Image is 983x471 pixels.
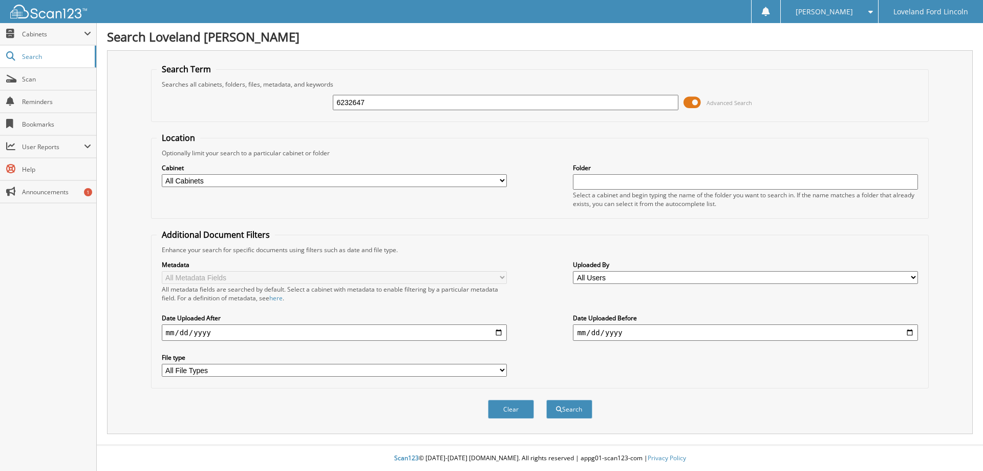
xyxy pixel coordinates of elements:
div: All metadata fields are searched by default. Select a cabinet with metadata to enable filtering b... [162,285,507,302]
span: Help [22,165,91,174]
div: Select a cabinet and begin typing the name of the folder you want to search in. If the name match... [573,191,918,208]
div: Searches all cabinets, folders, files, metadata, and keywords [157,80,924,89]
span: Cabinets [22,30,84,38]
label: Folder [573,163,918,172]
button: Search [546,400,592,419]
img: scan123-logo-white.svg [10,5,87,18]
label: Date Uploaded After [162,314,507,322]
span: Search [22,52,90,61]
span: Scan [22,75,91,84]
label: File type [162,353,507,362]
label: Uploaded By [573,260,918,269]
label: Cabinet [162,163,507,172]
a: Privacy Policy [648,454,686,462]
input: end [573,324,918,341]
h1: Search Loveland [PERSON_NAME] [107,28,973,45]
span: Scan123 [394,454,419,462]
div: Optionally limit your search to a particular cabinet or folder [157,149,924,157]
a: here [269,294,283,302]
label: Date Uploaded Before [573,314,918,322]
span: Loveland Ford Lincoln [893,9,968,15]
div: © [DATE]-[DATE] [DOMAIN_NAME]. All rights reserved | appg01-scan123-com | [97,446,983,471]
button: Clear [488,400,534,419]
label: Metadata [162,260,507,269]
legend: Location [157,132,200,144]
span: User Reports [22,142,84,151]
input: start [162,324,507,341]
div: Enhance your search for specific documents using filters such as date and file type. [157,245,924,254]
span: Announcements [22,188,91,196]
span: Reminders [22,97,91,106]
span: [PERSON_NAME] [796,9,853,15]
div: 1 [84,188,92,196]
span: Advanced Search [707,99,752,107]
span: Bookmarks [22,120,91,129]
legend: Additional Document Filters [157,229,275,240]
legend: Search Term [157,64,216,75]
